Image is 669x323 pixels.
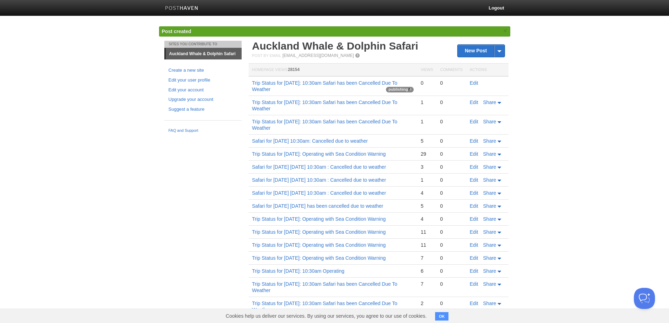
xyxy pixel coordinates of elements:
div: 0 [421,80,433,86]
div: 5 [421,203,433,209]
a: Edit [470,242,478,248]
div: 0 [440,138,463,144]
span: Share [483,268,496,274]
a: Auckland Whale & Dolphin Safari [252,40,418,52]
a: Create a new site [169,67,237,74]
a: Edit [470,177,478,183]
div: 0 [440,216,463,222]
a: Trip Status for [DATE]: 10:30am Operating [252,268,345,274]
img: loading-tiny-gray.gif [408,88,411,91]
button: OK [435,312,449,321]
div: 1 [421,177,433,183]
a: Auckland Whale & Dolphin Safari [166,48,242,59]
th: Comments [437,64,466,77]
a: Trip Status for [DATE]: 10:30am Safari has been Cancelled Due To Weather [252,99,398,111]
a: Edit your user profile [169,77,237,84]
div: 0 [440,268,463,274]
div: 1 [421,118,433,125]
th: Views [417,64,437,77]
span: Post by Email [252,53,281,58]
a: Safari for [DATE] [DATE] 10:30am : Cancelled due to weather [252,164,386,170]
a: New Post [458,45,504,57]
a: Upgrade your account [169,96,237,103]
a: Safari for [DATE] 10:30am: Cancelled due to weather [252,138,368,144]
span: Share [483,203,496,209]
div: 4 [421,216,433,222]
a: Edit [470,190,478,196]
div: 1 [421,99,433,105]
iframe: Help Scout Beacon - Open [634,288,655,309]
div: 0 [440,177,463,183]
a: Edit your account [169,86,237,94]
a: Trip Status for [DATE]: Operating with Sea Condition Warning [252,242,386,248]
a: Trip Status for [DATE]: 10:30am Safari has been Cancelled Due To Weather [252,119,398,131]
div: 5 [421,138,433,144]
div: 0 [440,300,463,306]
a: Edit [470,281,478,287]
a: Edit [470,255,478,261]
div: 0 [440,164,463,170]
a: Edit [470,119,478,124]
a: Edit [470,301,478,306]
div: 0 [440,118,463,125]
div: 3 [421,164,433,170]
span: Share [483,119,496,124]
a: Edit [470,203,478,209]
span: Cookies help us deliver our services. By using our services, you agree to our use of cookies. [219,309,434,323]
a: Edit [470,164,478,170]
div: 6 [421,268,433,274]
div: 0 [440,203,463,209]
div: 2 [421,300,433,306]
a: Trip Status for [DATE]: 10:30am Safari has been Cancelled Due To Weather [252,281,398,293]
a: × [502,26,509,35]
div: 7 [421,281,433,287]
a: Safari for [DATE] [DATE] 10:30am : Cancelled due to weather [252,177,386,183]
a: Trip Status for [DATE]: 10:30am Safari has been Cancelled Due To Weather [252,301,398,312]
a: Safari for [DATE] [DATE] 10:30am : Cancelled due to weather [252,190,386,196]
a: [EMAIL_ADDRESS][DOMAIN_NAME] [282,53,354,58]
span: Share [483,190,496,196]
div: 11 [421,229,433,235]
span: Share [483,301,496,306]
div: 11 [421,242,433,248]
span: Share [483,281,496,287]
a: Trip Status for [DATE]: Operating with Sea Condition Warning [252,229,386,235]
a: Edit [470,80,478,86]
div: 29 [421,151,433,157]
div: 7 [421,255,433,261]
a: Trip Status for [DATE]: Operating with Sea Condition Warning [252,151,386,157]
a: Safari for [DATE] [DATE] has been cancelled due to weather [252,203,383,209]
a: Edit [470,268,478,274]
div: 0 [440,281,463,287]
span: Share [483,216,496,222]
div: 4 [421,190,433,196]
span: Share [483,255,496,261]
div: 0 [440,151,463,157]
span: Share [483,99,496,105]
a: Trip Status for [DATE]: Operating with Sea Condition Warning [252,216,386,222]
a: Edit [470,151,478,157]
a: Edit [470,229,478,235]
th: Actions [466,64,509,77]
div: 0 [440,99,463,105]
a: Edit [470,99,478,105]
img: Posthaven-bar [165,6,198,11]
span: Share [483,138,496,144]
div: 0 [440,229,463,235]
div: 0 [440,80,463,86]
div: 0 [440,255,463,261]
div: 0 [440,190,463,196]
a: FAQ and Support [169,128,237,134]
span: Share [483,177,496,183]
span: Post created [162,28,191,34]
span: Share [483,164,496,170]
span: publishing [386,87,414,92]
div: 0 [440,242,463,248]
a: Edit [470,216,478,222]
span: Share [483,229,496,235]
a: Trip Status for [DATE]: 10:30am Safari has been Cancelled Due To Weather [252,80,398,92]
span: Share [483,151,496,157]
a: Suggest a feature [169,106,237,113]
a: Edit [470,138,478,144]
span: Share [483,242,496,248]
